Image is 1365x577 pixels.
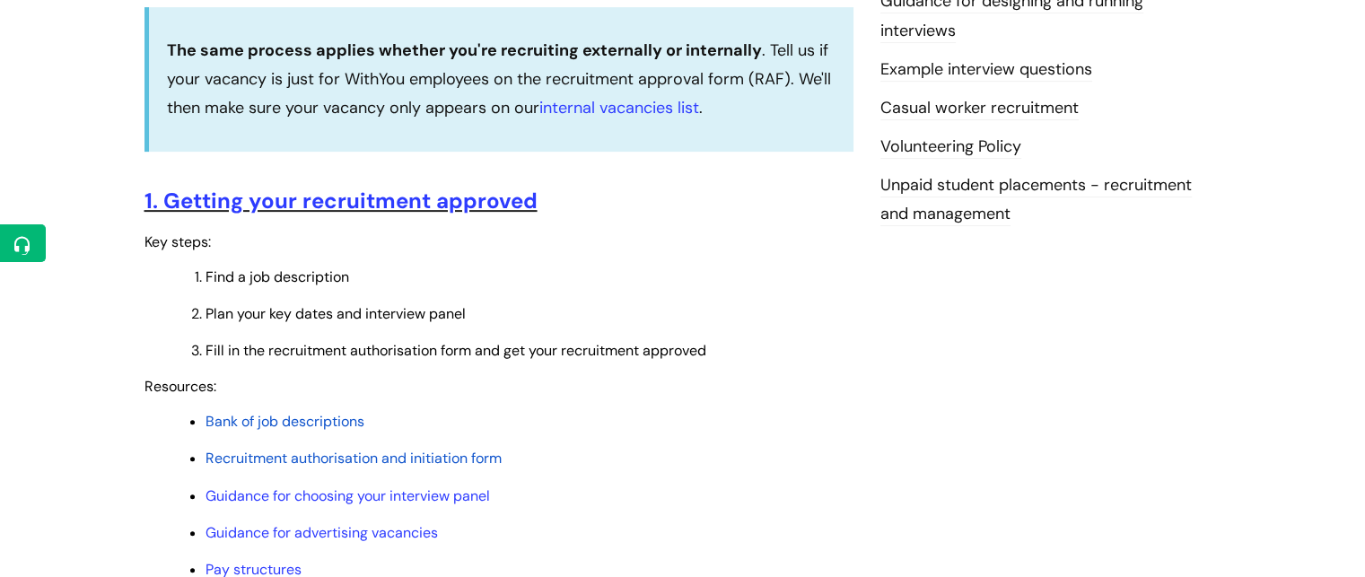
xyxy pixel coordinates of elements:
a: Guidance for advertising vacancies [206,523,438,542]
strong: The same process applies whether you're recruiting externally or internally [167,39,762,61]
a: Unpaid student placements - recruitment and management [880,174,1192,226]
span: Fill in the recruitment authorisation form and get your recruitment approved [206,341,706,360]
a: internal vacancies list [539,97,699,118]
span: Find a job description [206,267,349,286]
a: Example interview questions [880,58,1092,82]
a: Recruitment authorisation and initiation form [206,449,502,468]
a: 1. Getting your recruitment approved [144,187,538,214]
span: Plan your key dates and interview panel [206,304,466,323]
a: Guidance for choosing your interview panel [206,486,490,505]
a: Volunteering Policy [880,136,1021,159]
span: Key steps: [144,232,211,251]
span: Resources: [144,377,216,396]
a: Casual worker recruitment [880,97,1079,120]
p: . Tell us if your vacancy is just for WithYou employees on the recruitment approval form (RAF). W... [167,36,836,123]
a: Bank of job descriptions [206,412,364,431]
